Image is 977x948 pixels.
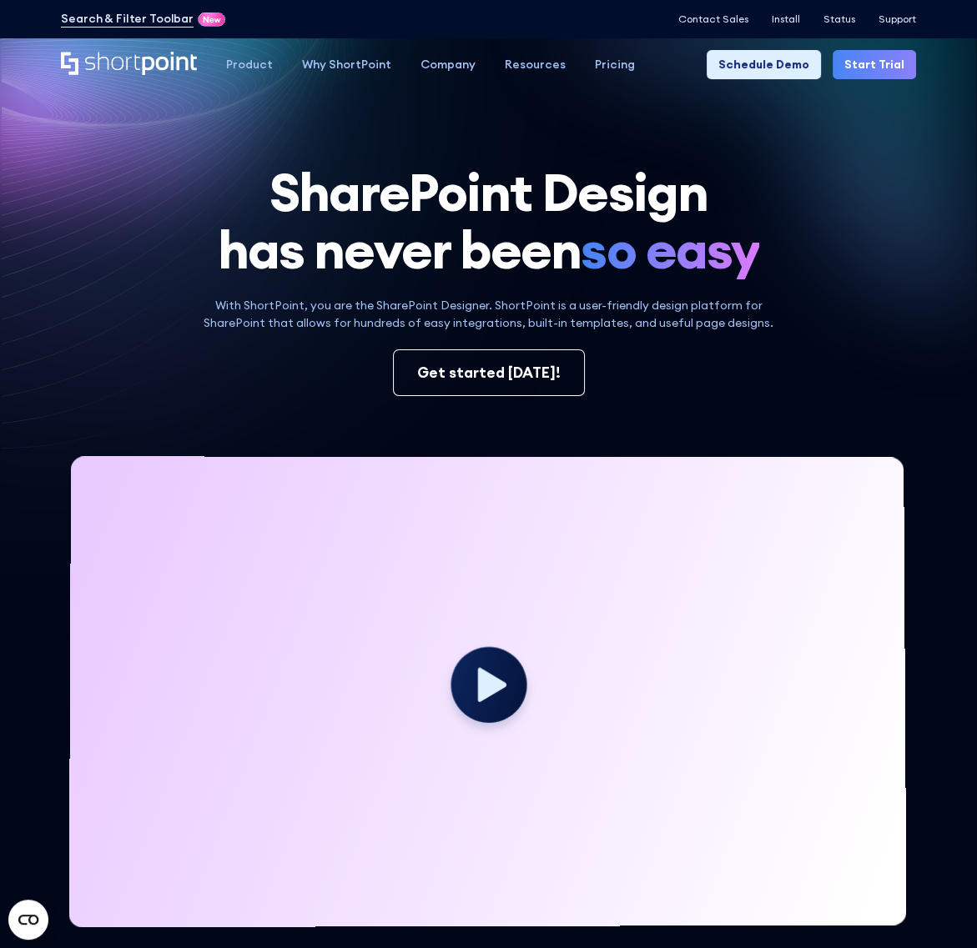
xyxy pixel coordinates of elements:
[61,52,197,77] a: Home
[823,13,855,25] a: Status
[678,13,748,25] a: Contact Sales
[417,362,561,384] div: Get started [DATE]!
[707,50,821,79] a: Schedule Demo
[879,13,916,25] a: Support
[302,56,391,73] div: Why ShortPoint
[833,50,916,79] a: Start Trial
[505,56,566,73] div: Resources
[405,50,490,79] a: Company
[226,56,273,73] div: Product
[490,50,580,79] a: Resources
[772,13,800,25] a: Install
[894,868,977,948] iframe: Chat Widget
[193,297,784,332] p: With ShortPoint, you are the SharePoint Designer. ShortPoint is a user-friendly design platform f...
[8,900,48,940] button: Open CMP widget
[287,50,405,79] a: Why ShortPoint
[421,56,476,73] div: Company
[581,221,759,278] span: so easy
[580,50,649,79] a: Pricing
[61,163,916,279] h1: SharePoint Design has never been
[211,50,287,79] a: Product
[61,10,194,28] a: Search & Filter Toolbar
[595,56,635,73] div: Pricing
[393,349,585,396] a: Get started [DATE]!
